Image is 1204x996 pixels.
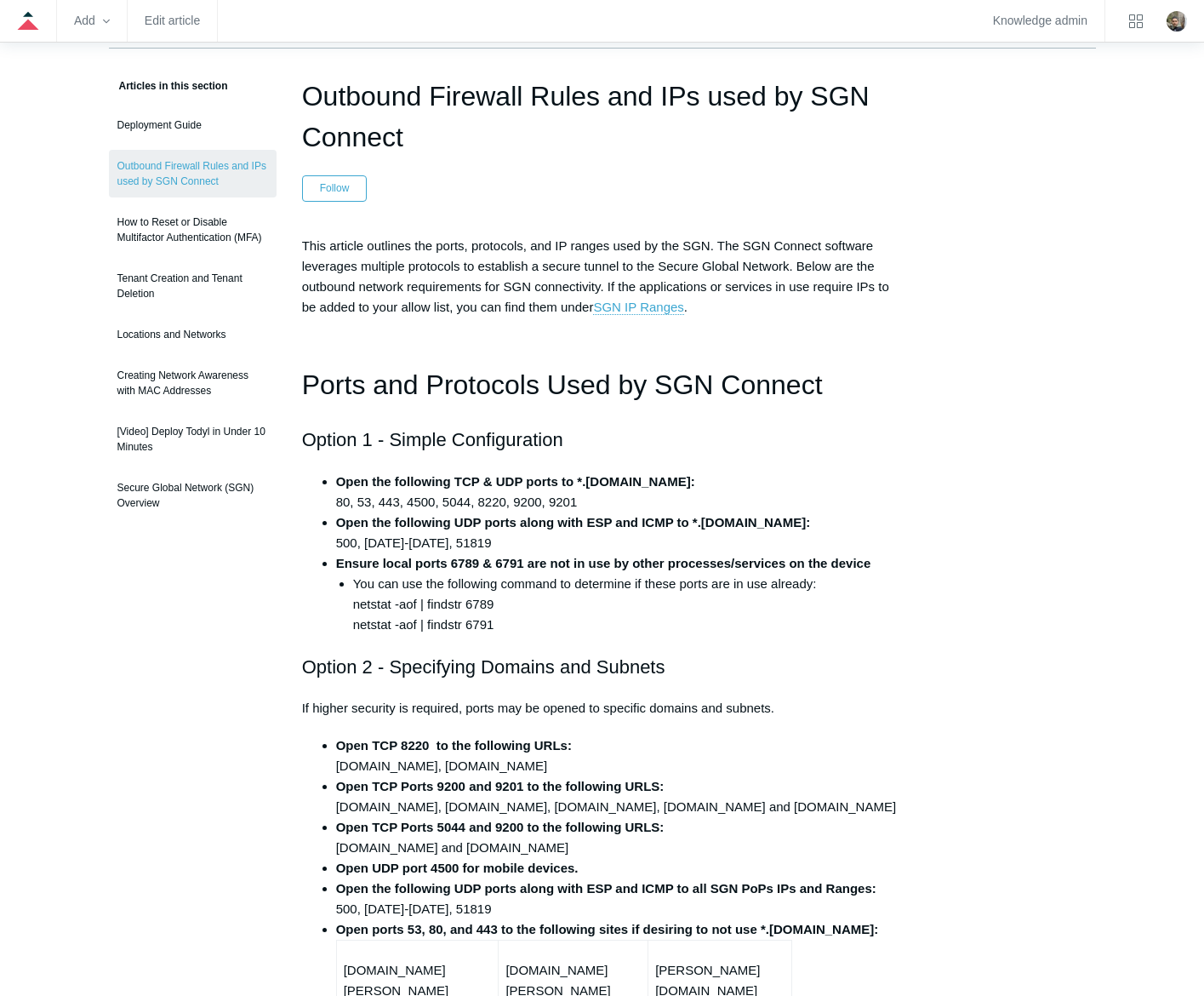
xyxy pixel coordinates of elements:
[109,415,277,463] a: [Video] Deploy Todyl in Under 10 Minutes
[336,472,903,512] li: 80, 53, 443, 4500, 5044, 8220, 9200, 9201
[993,16,1087,26] a: Knowledge admin
[336,881,876,896] strong: Open the following UDP ports along with ESP and ICMP to all SGN PoPs IPs and Ranges:
[109,472,277,519] a: Secure Global Network (SGN) Overview
[109,359,277,407] a: Creating Network Awareness with MAC Addresses
[109,318,277,351] a: Locations and Networks
[353,574,903,635] li: You can use the following command to determine if these ports are in use already: netstat -aof | ...
[336,879,903,919] li: 500, [DATE]-[DATE], 51819
[336,861,579,875] strong: Open UDP port 4500 for mobile devices.
[336,474,695,489] strong: Open the following TCP & UDP ports to *.[DOMAIN_NAME]:
[302,175,368,201] button: Follow Article
[74,16,110,26] zd-hc-trigger: Add
[302,238,889,315] span: This article outlines the ports, protocols, and IP ranges used by the SGN. The SGN Connect softwa...
[109,206,277,254] a: How to Reset or Disable Multifactor Authentication (MFA)
[336,922,879,936] strong: Open ports 53, 80, and 443 to the following sites if desiring to not use *.[DOMAIN_NAME]:
[336,817,903,858] li: [DOMAIN_NAME] and [DOMAIN_NAME]
[336,556,871,570] strong: Ensure local ports 6789 & 6791 are not in use by other processes/services on the device
[302,425,903,455] h2: Option 1 - Simple Configuration
[109,80,228,92] span: Articles in this section
[1167,11,1187,31] img: user avatar
[109,150,277,197] a: Outbound Firewall Rules and IPs used by SGN Connect
[336,776,903,817] li: [DOMAIN_NAME], [DOMAIN_NAME], [DOMAIN_NAME], [DOMAIN_NAME] and [DOMAIN_NAME]
[302,76,903,157] h1: Outbound Firewall Rules and IPs used by SGN Connect
[302,698,903,718] p: If higher security is required, ports may be opened to specific domains and subnets.
[593,300,683,315] a: SGN IP Ranges
[336,736,903,776] li: [DOMAIN_NAME], [DOMAIN_NAME]
[302,652,903,682] h2: Option 2 - Specifying Domains and Subnets
[302,363,903,407] h1: Ports and Protocols Used by SGN Connect
[336,738,572,753] strong: Open TCP 8220 to the following URLs:
[336,779,665,793] strong: Open TCP Ports 9200 and 9201 to the following URLS:
[109,262,277,310] a: Tenant Creation and Tenant Deletion
[336,515,811,529] strong: Open the following UDP ports along with ESP and ICMP to *.[DOMAIN_NAME]:
[336,512,903,553] li: 500, [DATE]-[DATE], 51819
[336,820,665,834] strong: Open TCP Ports 5044 and 9200 to the following URLS:
[145,16,200,26] a: Edit article
[109,109,277,141] a: Deployment Guide
[1167,11,1187,31] zd-hc-trigger: Click your profile icon to open the profile menu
